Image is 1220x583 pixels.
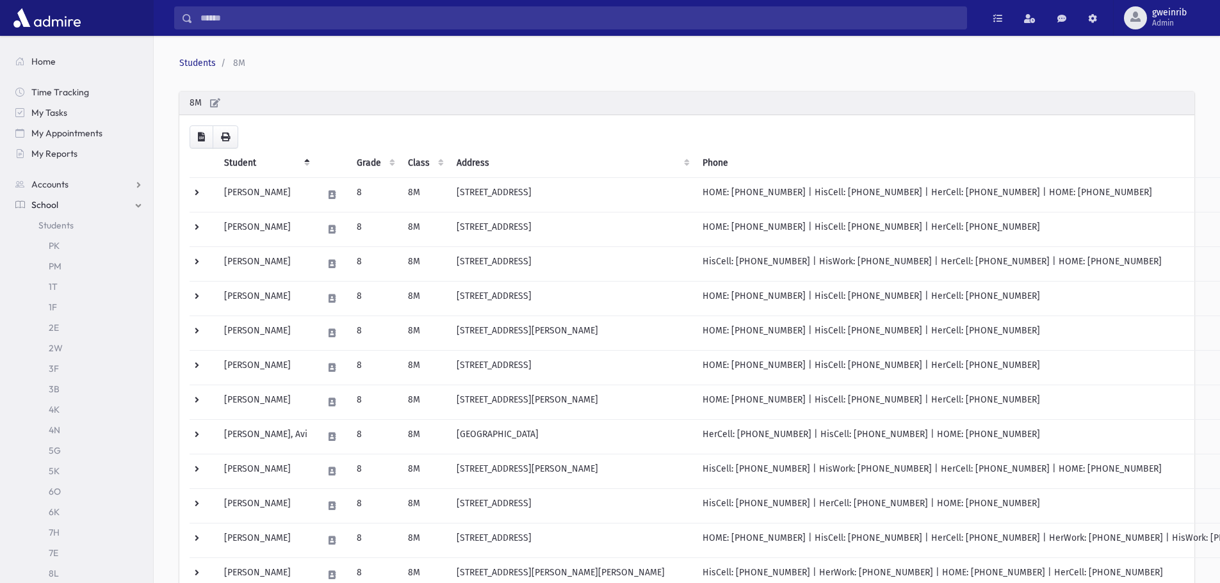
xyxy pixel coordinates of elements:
td: 8 [349,316,400,351]
td: [STREET_ADDRESS] [449,282,695,316]
td: 8 [349,247,400,282]
td: 8 [349,212,400,247]
th: Grade: activate to sort column ascending [349,148,400,178]
a: School [5,195,153,215]
a: My Reports [5,143,153,164]
span: Students [38,220,74,231]
a: 5G [5,440,153,461]
td: [STREET_ADDRESS] [449,247,695,282]
td: 8 [349,489,400,523]
a: 2E [5,317,153,338]
td: 8 [349,385,400,420]
td: [STREET_ADDRESS] [449,351,695,385]
a: 6K [5,502,153,522]
td: [PERSON_NAME] [216,212,315,247]
td: 8M [400,454,449,489]
div: 8M [179,92,1194,115]
td: [PERSON_NAME] [216,178,315,212]
a: 7E [5,543,153,563]
td: [PERSON_NAME] [216,351,315,385]
a: Accounts [5,174,153,195]
button: Print [213,125,238,148]
td: 8M [400,420,449,454]
td: [PERSON_NAME] [216,523,315,558]
a: PK [5,236,153,256]
td: [STREET_ADDRESS][PERSON_NAME] [449,385,695,420]
a: Time Tracking [5,82,153,102]
a: PM [5,256,153,276]
td: 8M [400,247,449,282]
span: 8M [233,58,245,68]
input: Search [193,6,966,29]
a: 3F [5,358,153,379]
td: [STREET_ADDRESS] [449,212,695,247]
td: 8 [349,420,400,454]
a: 3B [5,379,153,399]
td: [PERSON_NAME] [216,282,315,316]
td: 8M [400,523,449,558]
th: Class: activate to sort column ascending [400,148,449,178]
td: [STREET_ADDRESS][PERSON_NAME] [449,316,695,351]
span: My Reports [31,148,77,159]
nav: breadcrumb [179,56,1189,70]
td: [PERSON_NAME] [216,385,315,420]
a: My Tasks [5,102,153,123]
span: Home [31,56,56,67]
a: 4N [5,420,153,440]
a: Students [179,58,216,68]
th: Student: activate to sort column descending [216,148,315,178]
a: 6O [5,481,153,502]
td: 8M [400,178,449,212]
td: [STREET_ADDRESS] [449,489,695,523]
td: [STREET_ADDRESS][PERSON_NAME] [449,454,695,489]
a: 1T [5,276,153,297]
td: 8 [349,351,400,385]
td: [PERSON_NAME] [216,247,315,282]
td: 8 [349,523,400,558]
td: [STREET_ADDRESS] [449,178,695,212]
th: Address: activate to sort column ascending [449,148,695,178]
td: [PERSON_NAME], Avi [216,420,315,454]
span: Accounts [31,179,69,190]
span: gweinrib [1152,8,1187,18]
td: 8M [400,385,449,420]
td: 8 [349,454,400,489]
td: 8M [400,351,449,385]
a: 2W [5,338,153,358]
span: School [31,199,58,211]
img: AdmirePro [10,5,84,31]
td: 8M [400,489,449,523]
td: 8 [349,178,400,212]
a: 4K [5,399,153,420]
td: [PERSON_NAME] [216,454,315,489]
td: [PERSON_NAME] [216,489,315,523]
span: Time Tracking [31,86,89,98]
a: Home [5,51,153,72]
a: 5K [5,461,153,481]
a: 7H [5,522,153,543]
span: My Appointments [31,127,102,139]
span: My Tasks [31,107,67,118]
button: CSV [190,125,213,148]
td: [STREET_ADDRESS] [449,523,695,558]
td: 8M [400,282,449,316]
a: Students [5,215,153,236]
span: Admin [1152,18,1187,28]
a: 1F [5,297,153,317]
td: [GEOGRAPHIC_DATA] [449,420,695,454]
td: 8M [400,212,449,247]
td: 8M [400,316,449,351]
a: My Appointments [5,123,153,143]
td: 8 [349,282,400,316]
td: [PERSON_NAME] [216,316,315,351]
